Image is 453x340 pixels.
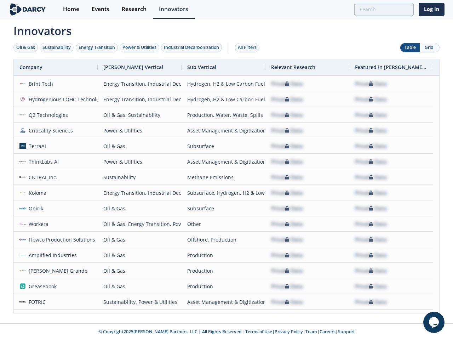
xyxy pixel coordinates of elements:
[19,252,26,258] img: 975fd072-4f33-424c-bfc0-4ca45b1e322c
[19,64,42,70] span: Company
[103,185,176,200] div: Energy Transition, Industrial Decarbonization, Oil & Gas
[103,64,163,70] span: [PERSON_NAME] Vertical
[26,76,53,91] div: Brint Tech
[338,329,355,335] a: Support
[271,216,303,232] div: Private Data
[19,127,26,134] img: f59c13b7-8146-4c0f-b540-69d0cf6e4c34
[423,312,446,333] iframe: chat widget
[103,154,176,169] div: Power & Utilities
[355,232,387,247] div: Private Data
[355,138,387,154] div: Private Data
[400,43,420,52] button: Table
[271,107,303,123] div: Private Data
[19,112,26,118] img: 103d4dfa-2e10-4df7-9c1d-60a09b3f591e
[187,123,260,138] div: Asset Management & Digitization
[26,248,77,263] div: Amplified Industries
[19,283,26,289] img: greasebook.com.png
[19,189,26,196] img: 27540aad-f8b7-4d29-9f20-5d378d121d15
[187,294,260,310] div: Asset Management & Digitization, Methane Emissions
[355,294,387,310] div: Private Data
[271,279,303,294] div: Private Data
[419,3,445,16] a: Log In
[320,329,336,335] a: Careers
[187,64,216,70] span: Sub Vertical
[235,43,259,52] button: All Filters
[187,279,260,294] div: Production
[271,154,303,169] div: Private Data
[122,6,147,12] div: Research
[103,279,176,294] div: Oil & Gas
[103,170,176,185] div: Sustainability
[187,232,260,247] div: Offshore, Production
[187,185,260,200] div: Subsurface, Hydrogen, H2 & Low Carbon Fuels
[355,185,387,200] div: Private Data
[120,43,159,52] button: Power & Utilities
[355,123,387,138] div: Private Data
[355,92,387,107] div: Private Data
[355,154,387,169] div: Private Data
[271,201,303,216] div: Private Data
[271,76,303,91] div: Private Data
[271,92,303,107] div: Private Data
[305,329,317,335] a: Team
[187,76,260,91] div: Hydrogen, H2 & Low Carbon Fuels
[26,138,46,154] div: TerraAI
[103,76,176,91] div: Energy Transition, Industrial Decarbonization
[19,205,26,211] img: 59af668a-fbed-4df3-97e9-ea1e956a6472
[19,80,26,87] img: f06b7f28-bf61-405b-8dcc-f856dcd93083
[355,76,387,91] div: Private Data
[8,20,445,39] span: Innovators
[79,44,115,51] div: Energy Transition
[355,310,387,325] div: Private Data
[26,92,109,107] div: Hydrogenious LOHC Technologies
[26,310,63,325] div: Atomic47 Labs
[19,236,26,243] img: 1619202337518-flowco_logo_lt_medium.png
[271,294,303,310] div: Private Data
[245,329,272,335] a: Terms of Use
[40,43,74,52] button: Sustainability
[355,279,387,294] div: Private Data
[26,123,73,138] div: Criticality Sciences
[92,6,109,12] div: Events
[63,6,79,12] div: Home
[122,44,156,51] div: Power & Utilities
[19,267,26,274] img: 1673545069310-mg.jpg
[271,248,303,263] div: Private Data
[355,216,387,232] div: Private Data
[355,170,387,185] div: Private Data
[271,310,303,325] div: Private Data
[187,170,260,185] div: Methane Emissions
[187,92,260,107] div: Hydrogen, H2 & Low Carbon Fuels
[19,221,26,227] img: a6a7813e-09ba-43d3-9dde-1ade15d6a3a4
[354,3,414,16] input: Advanced Search
[26,263,88,278] div: [PERSON_NAME] Grande
[26,107,68,123] div: Q2 Technologies
[187,310,260,325] div: Asset Management & Digitization
[103,123,176,138] div: Power & Utilities
[19,158,26,165] img: cea6cb8d-c661-4e82-962b-34554ec2b6c9
[19,299,26,305] img: e41a9aca-1af1-479c-9b99-414026293702
[355,248,387,263] div: Private Data
[103,138,176,154] div: Oil & Gas
[26,201,44,216] div: Onirik
[19,174,26,180] img: 8ac11fb0-5ce6-4062-9e23-88b7456ac0af
[103,107,176,123] div: Oil & Gas, Sustainability
[187,154,260,169] div: Asset Management & Digitization
[187,201,260,216] div: Subsurface
[159,6,188,12] div: Innovators
[238,44,257,51] div: All Filters
[103,263,176,278] div: Oil & Gas
[26,279,57,294] div: Greasebook
[271,185,303,200] div: Private Data
[26,232,96,247] div: Flowco Production Solutions
[355,107,387,123] div: Private Data
[355,263,387,278] div: Private Data
[187,107,260,123] div: Production, Water, Waste, Spills
[103,92,176,107] div: Energy Transition, Industrial Decarbonization
[271,123,303,138] div: Private Data
[19,96,26,102] img: 637fdeb2-050e-438a-a1bd-d39c97baa253
[161,43,222,52] button: Industrial Decarbonization
[275,329,303,335] a: Privacy Policy
[26,294,46,310] div: FOTRIC
[26,170,58,185] div: CNTRAL Inc.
